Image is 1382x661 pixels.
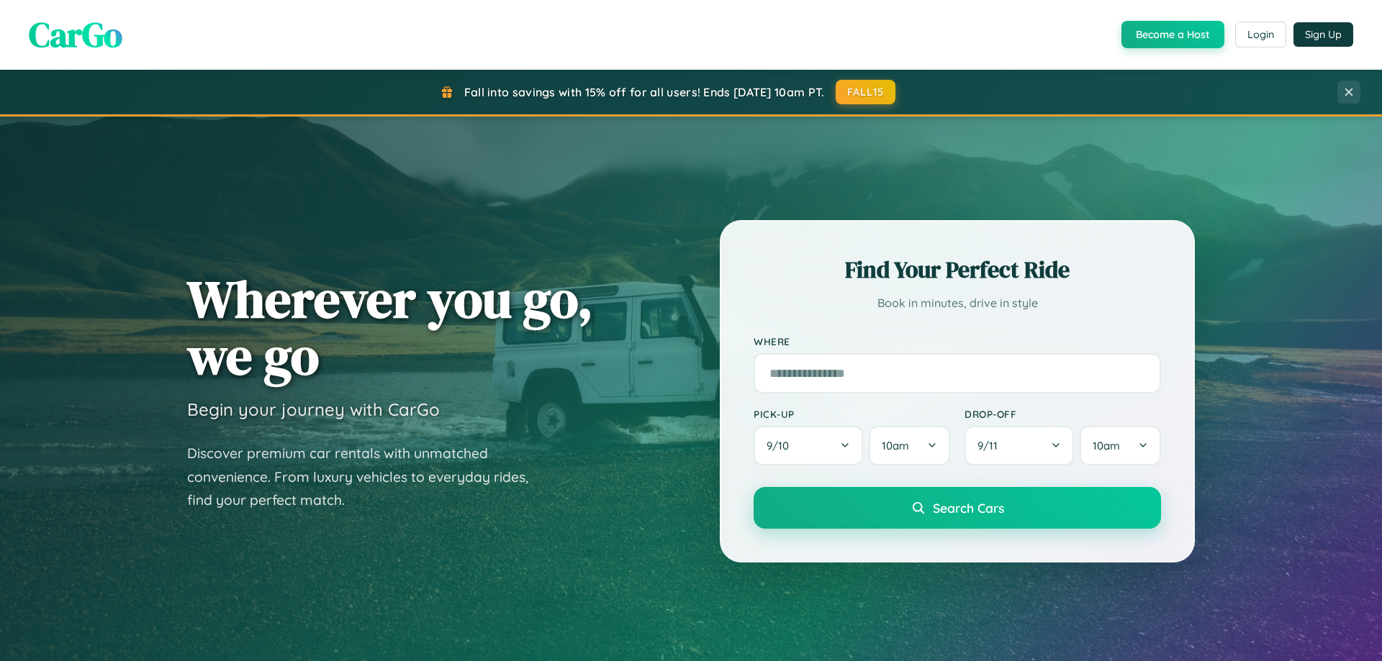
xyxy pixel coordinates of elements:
[754,335,1161,347] label: Where
[187,270,593,384] h1: Wherever you go, we go
[754,293,1161,314] p: Book in minutes, drive in style
[869,426,950,465] button: 10am
[754,254,1161,286] h2: Find Your Perfect Ride
[1093,439,1120,452] span: 10am
[882,439,909,452] span: 10am
[187,398,440,420] h3: Begin your journey with CarGo
[1235,22,1286,47] button: Login
[754,426,863,465] button: 9/10
[836,80,896,104] button: FALL15
[933,500,1004,516] span: Search Cars
[767,439,796,452] span: 9 / 10
[464,85,825,99] span: Fall into savings with 15% off for all users! Ends [DATE] 10am PT.
[29,11,122,58] span: CarGo
[1293,22,1353,47] button: Sign Up
[1121,21,1224,48] button: Become a Host
[754,487,1161,529] button: Search Cars
[965,426,1074,465] button: 9/11
[965,408,1161,420] label: Drop-off
[187,442,547,512] p: Discover premium car rentals with unmatched convenience. From luxury vehicles to everyday rides, ...
[754,408,950,420] label: Pick-up
[977,439,1005,452] span: 9 / 11
[1080,426,1161,465] button: 10am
